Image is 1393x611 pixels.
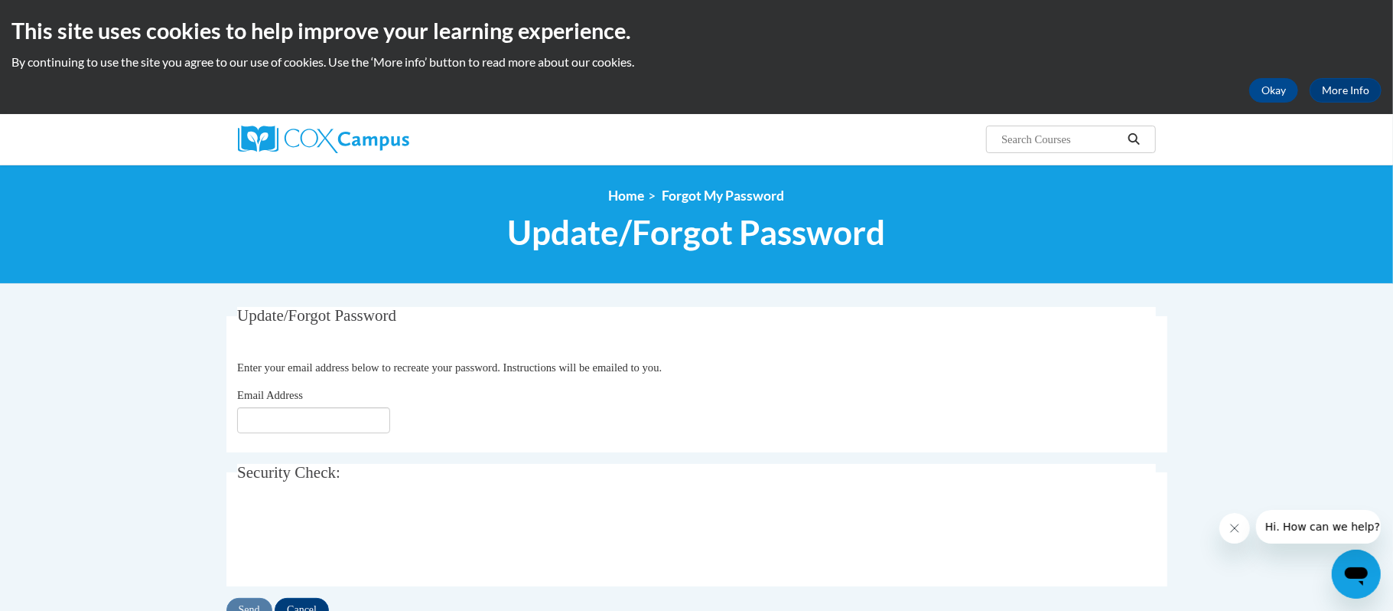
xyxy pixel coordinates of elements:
span: Forgot My Password [662,188,785,204]
iframe: Close message [1219,513,1250,544]
iframe: reCAPTCHA [237,508,470,567]
span: Security Check: [237,463,340,482]
button: Okay [1249,78,1298,103]
p: By continuing to use the site you agree to our use of cookies. Use the ‘More info’ button to read... [11,54,1382,70]
h2: This site uses cookies to help improve your learning experience. [11,15,1382,46]
a: Cox Campus [238,126,529,153]
input: Email [237,407,390,433]
span: Email Address [237,389,303,401]
a: More Info [1310,78,1382,103]
span: Update/Forgot Password [508,212,886,253]
iframe: Message from company [1256,510,1381,544]
img: Cox Campus [238,126,409,153]
iframe: Button to launch messaging window [1332,550,1381,599]
span: Enter your email address below to recreate your password. Instructions will be emailed to you. [237,361,662,374]
span: Update/Forgot Password [237,306,396,325]
a: Home [609,188,645,204]
button: Search [1122,130,1145,149]
input: Search Courses [1000,130,1122,149]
